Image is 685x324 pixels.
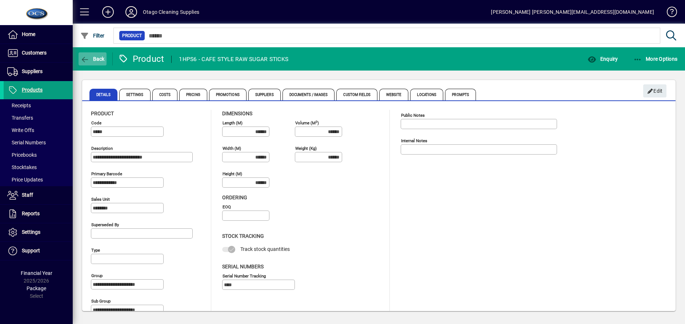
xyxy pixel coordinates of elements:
mat-label: Superseded by [91,222,119,227]
button: More Options [632,52,680,65]
mat-label: Height (m) [223,171,242,176]
span: Website [379,89,409,100]
mat-label: Code [91,120,101,125]
mat-label: EOQ [223,204,231,209]
span: Write Offs [7,127,34,133]
span: Transfers [7,115,33,121]
span: Promotions [209,89,247,100]
a: Pricebooks [4,149,73,161]
div: Otago Cleaning Supplies [143,6,199,18]
span: Product [122,32,142,39]
a: Transfers [4,112,73,124]
span: Back [80,56,105,62]
span: Documents / Images [283,89,335,100]
span: Financial Year [21,270,52,276]
span: Product [91,111,114,116]
a: Suppliers [4,63,73,81]
span: Products [22,87,43,93]
mat-label: Type [91,248,100,253]
span: Suppliers [248,89,281,100]
button: Back [79,52,107,65]
mat-label: Group [91,273,103,278]
span: Track stock quantities [240,246,290,252]
button: Filter [79,29,107,42]
a: Price Updates [4,173,73,186]
span: Home [22,31,35,37]
mat-label: Width (m) [223,146,241,151]
span: Locations [410,89,443,100]
div: [PERSON_NAME] [PERSON_NAME][EMAIL_ADDRESS][DOMAIN_NAME] [491,6,654,18]
span: Edit [647,85,663,97]
span: Prompts [445,89,476,100]
span: Details [89,89,117,100]
a: Receipts [4,99,73,112]
span: Dimensions [222,111,252,116]
button: Edit [643,84,666,97]
span: Price Updates [7,177,43,183]
span: Costs [152,89,178,100]
span: Custom Fields [336,89,377,100]
a: Settings [4,223,73,241]
span: Ordering [222,195,247,200]
span: Staff [22,192,33,198]
span: Customers [22,50,47,56]
div: Product [118,53,164,65]
a: Stocktakes [4,161,73,173]
a: Reports [4,205,73,223]
span: Serial Numbers [222,264,264,269]
a: Customers [4,44,73,62]
mat-label: Length (m) [223,120,243,125]
sup: 3 [316,120,317,123]
a: Knowledge Base [661,1,676,25]
mat-label: Internal Notes [401,138,427,143]
button: Add [96,5,120,19]
span: Settings [22,229,40,235]
span: Filter [80,33,105,39]
a: Write Offs [4,124,73,136]
span: Stocktakes [7,164,37,170]
span: Settings [119,89,151,100]
div: 1HPS6 - CAFE STYLE RAW SUGAR STICKS [179,53,288,65]
span: Pricing [179,89,207,100]
span: Enquiry [588,56,618,62]
a: Serial Numbers [4,136,73,149]
a: Support [4,242,73,260]
span: More Options [633,56,678,62]
span: Receipts [7,103,31,108]
a: Home [4,25,73,44]
span: Serial Numbers [7,140,46,145]
span: Suppliers [22,68,43,74]
app-page-header-button: Back [73,52,113,65]
mat-label: Sales unit [91,197,110,202]
mat-label: Volume (m ) [295,120,319,125]
span: Support [22,248,40,253]
span: Pricebooks [7,152,37,158]
span: Reports [22,211,40,216]
mat-label: Primary barcode [91,171,122,176]
span: Package [27,285,46,291]
mat-label: Sub group [91,299,111,304]
mat-label: Weight (Kg) [295,146,317,151]
button: Enquiry [586,52,620,65]
mat-label: Public Notes [401,113,425,118]
mat-label: Description [91,146,113,151]
span: Stock Tracking [222,233,264,239]
a: Staff [4,186,73,204]
button: Profile [120,5,143,19]
mat-label: Serial Number tracking [223,273,266,278]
